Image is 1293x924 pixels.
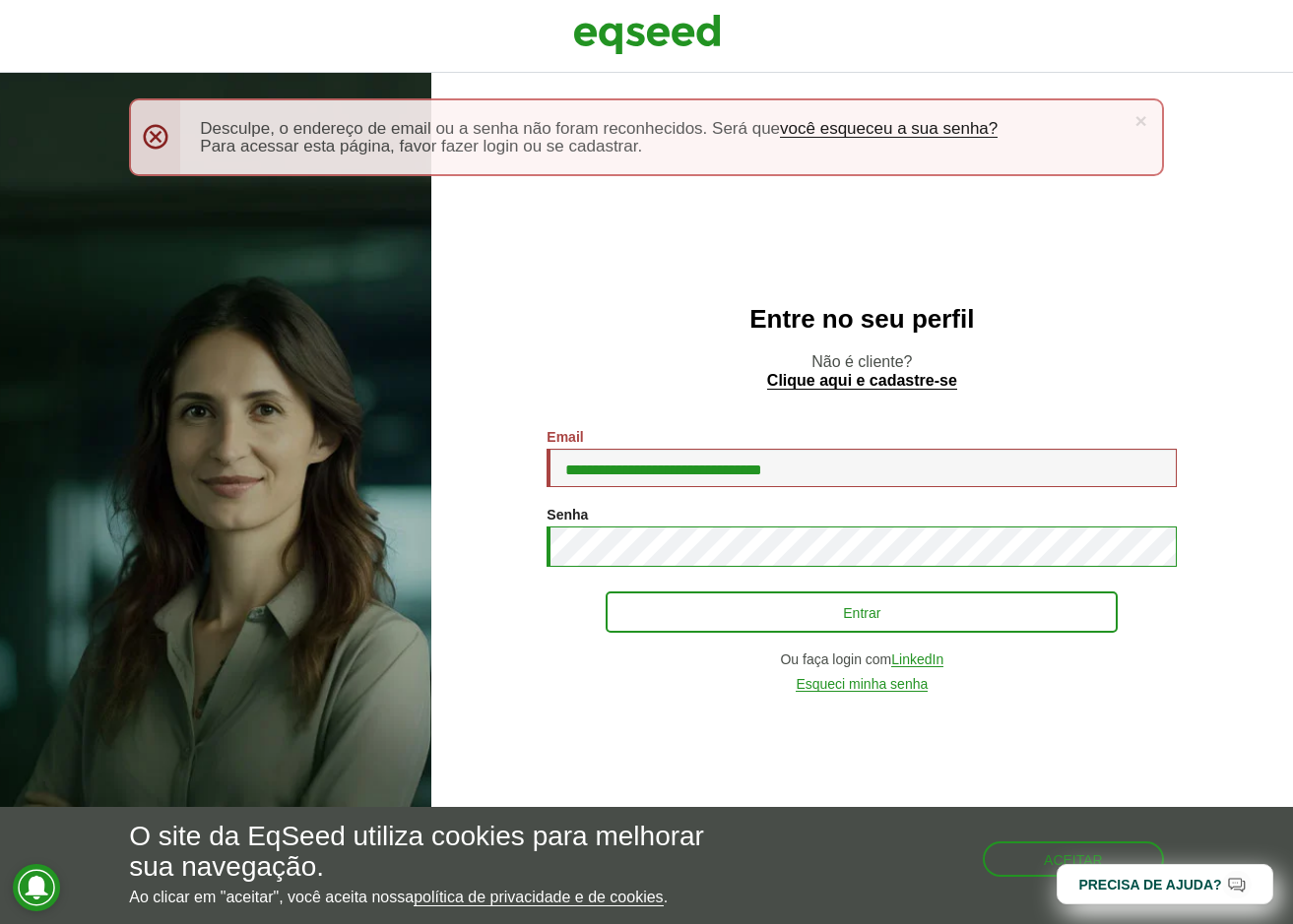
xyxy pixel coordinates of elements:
button: Entrar [606,591,1118,633]
p: Não é cliente? [471,352,1254,390]
label: Senha [547,508,588,522]
a: você esqueceu a sua senha? [780,120,998,138]
div: Ou faça login com [547,652,1177,667]
a: Esqueci minha senha [796,677,928,692]
p: Ao clicar em "aceitar", você aceita nossa . [129,888,749,906]
a: política de privacidade e de cookies [414,890,664,906]
button: Aceitar [983,841,1164,877]
a: Clique aqui e cadastre-se [767,373,957,390]
li: Para acessar esta página, favor fazer login ou se cadastrar. [200,138,1122,154]
img: EqSeed Logo [573,10,721,59]
li: Desculpe, o endereço de email ou a senha não foram reconhecidos. Será que [200,120,1122,138]
a: LinkedIn [891,652,943,667]
label: Email [547,430,583,444]
h2: Entre no seu perfil [471,305,1254,334]
h5: O site da EqSeed utiliza cookies para melhorar sua navegação. [129,822,749,883]
a: × [1134,110,1146,131]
